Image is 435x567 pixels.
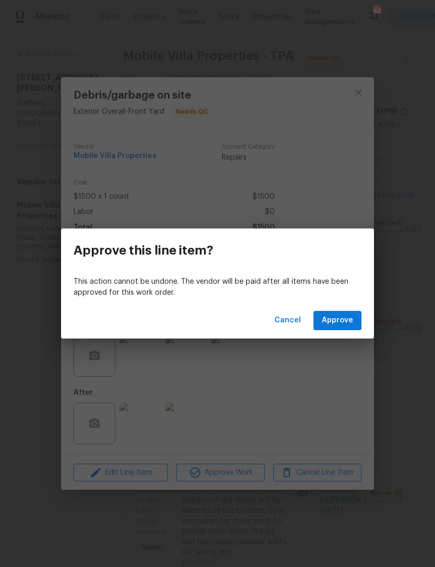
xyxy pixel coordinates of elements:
[74,276,361,298] p: This action cannot be undone. The vendor will be paid after all items have been approved for this...
[74,243,213,258] h3: Approve this line item?
[270,311,305,330] button: Cancel
[322,314,353,327] span: Approve
[313,311,361,330] button: Approve
[274,314,301,327] span: Cancel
